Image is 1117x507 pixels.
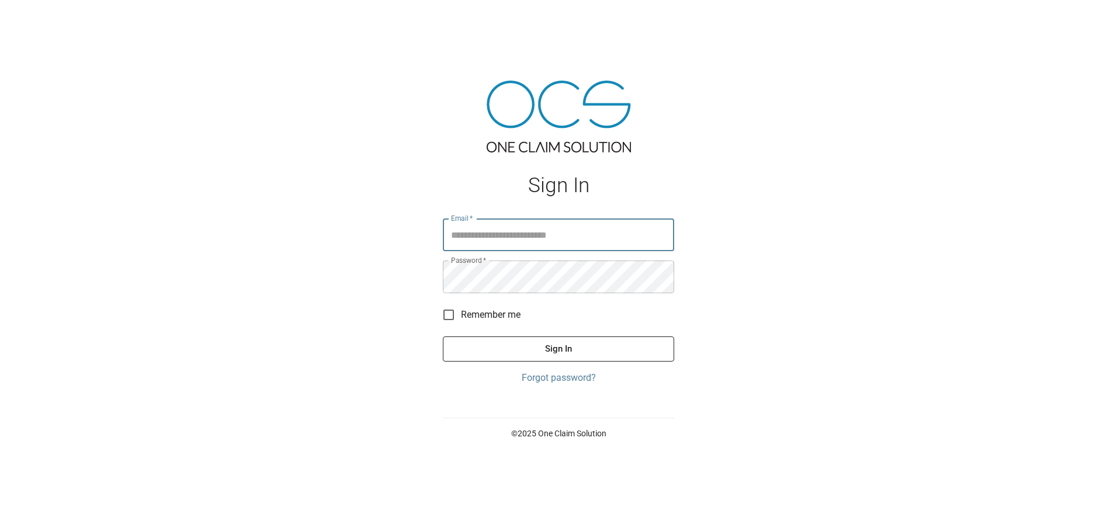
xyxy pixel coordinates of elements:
img: ocs-logo-tra.png [487,81,631,152]
h1: Sign In [443,173,674,197]
span: Remember me [461,308,521,322]
label: Email [451,213,473,223]
label: Password [451,255,486,265]
p: © 2025 One Claim Solution [443,428,674,439]
button: Sign In [443,336,674,361]
img: ocs-logo-white-transparent.png [14,7,61,30]
a: Forgot password? [443,371,674,385]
